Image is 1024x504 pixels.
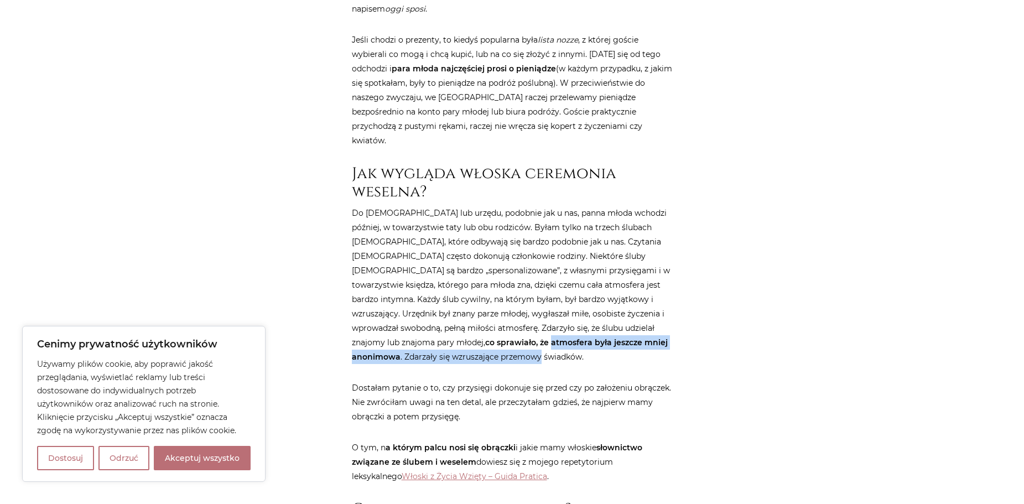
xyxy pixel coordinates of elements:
[352,443,642,467] strong: słownictwo związane ze ślubem i weselem
[352,337,668,362] strong: co sprawiało, że atmosfera była jeszcze mniej anonimowa
[352,440,673,484] p: O tym, n i jakie mamy włoskie dowiesz się z mojego repetytorium leksykalnego .
[37,337,251,351] p: Cenimy prywatność użytkowników
[352,164,673,201] h2: Jak wygląda włoska ceremonia weselna?
[98,446,149,470] button: Odrzuć
[538,35,578,45] em: lista nozze
[37,446,94,470] button: Dostosuj
[402,471,547,481] a: Włoski z Życia Wzięty – Guida Pratica
[37,357,251,437] p: Używamy plików cookie, aby poprawić jakość przeglądania, wyświetlać reklamy lub treści dostosowan...
[352,33,673,148] p: Jeśli chodzi o prezenty, to kiedyś popularna była , z której goście wybierali co mogą i chcą kupi...
[352,206,673,364] p: Do [DEMOGRAPHIC_DATA] lub urzędu, podobnie jak u nas, panna młoda wchodzi później, w towarzystwie...
[352,381,673,424] p: Dostałam pytanie o to, czy przysięgi dokonuje się przed czy po założeniu obrączek. Nie zwróciłam ...
[392,64,556,74] strong: para młoda najczęściej prosi o pieniądze
[386,443,516,453] strong: a którym palcu nosi się obrączki
[154,446,251,470] button: Akceptuj wszystko
[385,4,425,14] em: oggi sposi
